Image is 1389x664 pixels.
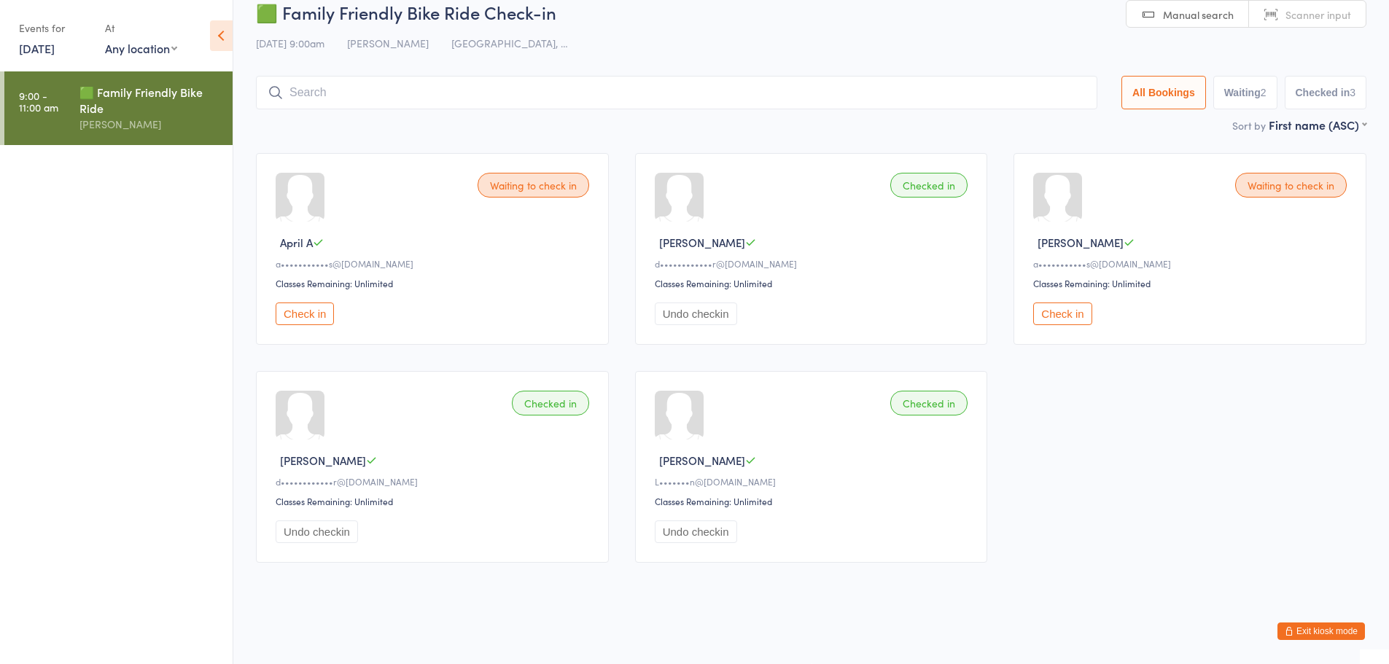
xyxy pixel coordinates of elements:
[1277,622,1365,640] button: Exit kiosk mode
[890,391,968,415] div: Checked in
[1038,235,1124,250] span: [PERSON_NAME]
[4,71,233,145] a: 9:00 -11:00 am🟩 Family Friendly Bike Ride[PERSON_NAME]
[1235,173,1347,198] div: Waiting to check in
[655,475,973,488] div: L•••••••n@[DOMAIN_NAME]
[1269,117,1366,133] div: First name (ASC)
[276,302,334,325] button: Check in
[1033,302,1092,325] button: Check in
[1261,87,1267,98] div: 2
[1285,76,1367,109] button: Checked in3
[105,16,177,40] div: At
[347,36,429,50] span: [PERSON_NAME]
[1213,76,1277,109] button: Waiting2
[451,36,568,50] span: [GEOGRAPHIC_DATA], …
[19,40,55,56] a: [DATE]
[276,520,358,543] button: Undo checkin
[256,76,1097,109] input: Search
[19,90,58,113] time: 9:00 - 11:00 am
[659,235,745,250] span: [PERSON_NAME]
[1033,277,1351,289] div: Classes Remaining: Unlimited
[79,84,220,116] div: 🟩 Family Friendly Bike Ride
[105,40,177,56] div: Any location
[1163,7,1234,22] span: Manual search
[1350,87,1355,98] div: 3
[256,36,324,50] span: [DATE] 9:00am
[276,495,594,507] div: Classes Remaining: Unlimited
[276,475,594,488] div: d••••••••••••r@[DOMAIN_NAME]
[478,173,589,198] div: Waiting to check in
[1285,7,1351,22] span: Scanner input
[655,257,973,270] div: d••••••••••••r@[DOMAIN_NAME]
[655,495,973,507] div: Classes Remaining: Unlimited
[890,173,968,198] div: Checked in
[280,235,313,250] span: April A
[276,257,594,270] div: a•••••••••••s@[DOMAIN_NAME]
[655,520,737,543] button: Undo checkin
[19,16,90,40] div: Events for
[1121,76,1206,109] button: All Bookings
[280,453,366,468] span: [PERSON_NAME]
[655,277,973,289] div: Classes Remaining: Unlimited
[79,116,220,133] div: [PERSON_NAME]
[1232,118,1266,133] label: Sort by
[655,302,737,325] button: Undo checkin
[659,453,745,468] span: [PERSON_NAME]
[1033,257,1351,270] div: a•••••••••••s@[DOMAIN_NAME]
[276,277,594,289] div: Classes Remaining: Unlimited
[512,391,589,415] div: Checked in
